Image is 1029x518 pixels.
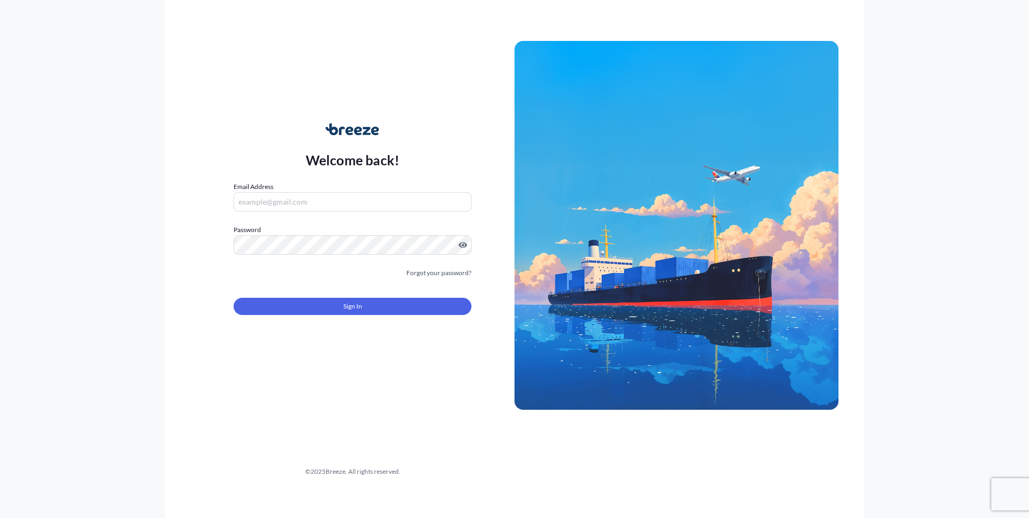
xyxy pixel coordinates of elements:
[459,241,467,249] button: Show password
[234,181,273,192] label: Email Address
[343,301,362,312] span: Sign In
[234,192,471,212] input: example@gmail.com
[191,466,514,477] div: © 2025 Breeze. All rights reserved.
[406,268,471,278] a: Forgot your password?
[234,225,471,235] label: Password
[306,151,400,169] p: Welcome back!
[234,298,471,315] button: Sign In
[514,41,838,409] img: Ship illustration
